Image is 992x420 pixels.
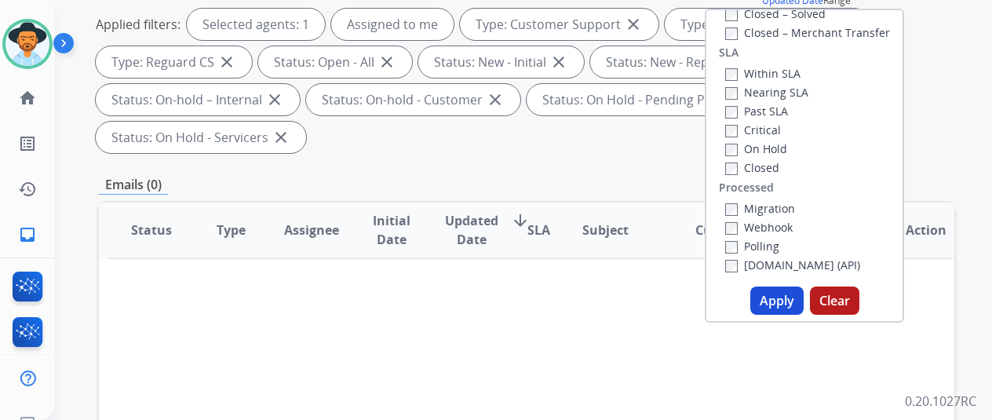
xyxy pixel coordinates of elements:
[131,221,172,239] span: Status
[750,287,804,315] button: Apply
[695,221,757,239] span: Customer
[624,15,643,34] mat-icon: close
[511,211,530,230] mat-icon: arrow_downward
[549,53,568,71] mat-icon: close
[725,125,738,137] input: Critical
[725,122,781,137] label: Critical
[217,53,236,71] mat-icon: close
[725,9,738,21] input: Closed – Solved
[725,6,826,21] label: Closed – Solved
[18,180,37,199] mat-icon: history
[99,175,168,195] p: Emails (0)
[719,180,774,195] label: Processed
[725,260,738,272] input: [DOMAIN_NAME] (API)
[527,84,766,115] div: Status: On Hold - Pending Parts
[725,201,795,216] label: Migration
[96,84,300,115] div: Status: On-hold – Internal
[187,9,325,40] div: Selected agents: 1
[96,15,181,34] p: Applied filters:
[665,9,870,40] div: Type: Shipping Protection
[217,221,246,239] span: Type
[306,84,520,115] div: Status: On-hold - Customer
[5,22,49,66] img: avatar
[725,163,738,175] input: Closed
[258,46,412,78] div: Status: Open - All
[18,134,37,153] mat-icon: list_alt
[905,392,976,411] p: 0.20.1027RC
[460,9,658,40] div: Type: Customer Support
[365,211,419,249] span: Initial Date
[810,287,859,315] button: Clear
[725,144,738,156] input: On Hold
[725,87,738,100] input: Nearing SLA
[725,220,793,235] label: Webhook
[725,85,808,100] label: Nearing SLA
[284,221,339,239] span: Assignee
[590,46,756,78] div: Status: New - Reply
[418,46,584,78] div: Status: New - Initial
[272,128,290,147] mat-icon: close
[725,68,738,81] input: Within SLA
[96,46,252,78] div: Type: Reguard CS
[719,45,739,60] label: SLA
[18,89,37,108] mat-icon: home
[725,257,860,272] label: [DOMAIN_NAME] (API)
[96,122,306,153] div: Status: On Hold - Servicers
[725,239,779,254] label: Polling
[725,241,738,254] input: Polling
[582,221,629,239] span: Subject
[725,222,738,235] input: Webhook
[725,66,801,81] label: Within SLA
[725,27,738,40] input: Closed – Merchant Transfer
[725,104,788,119] label: Past SLA
[874,203,954,257] th: Action
[725,106,738,119] input: Past SLA
[486,90,505,109] mat-icon: close
[377,53,396,71] mat-icon: close
[265,90,284,109] mat-icon: close
[18,225,37,244] mat-icon: inbox
[445,211,498,249] span: Updated Date
[527,221,550,239] span: SLA
[331,9,454,40] div: Assigned to me
[725,160,779,175] label: Closed
[725,141,787,156] label: On Hold
[725,25,890,40] label: Closed – Merchant Transfer
[725,203,738,216] input: Migration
